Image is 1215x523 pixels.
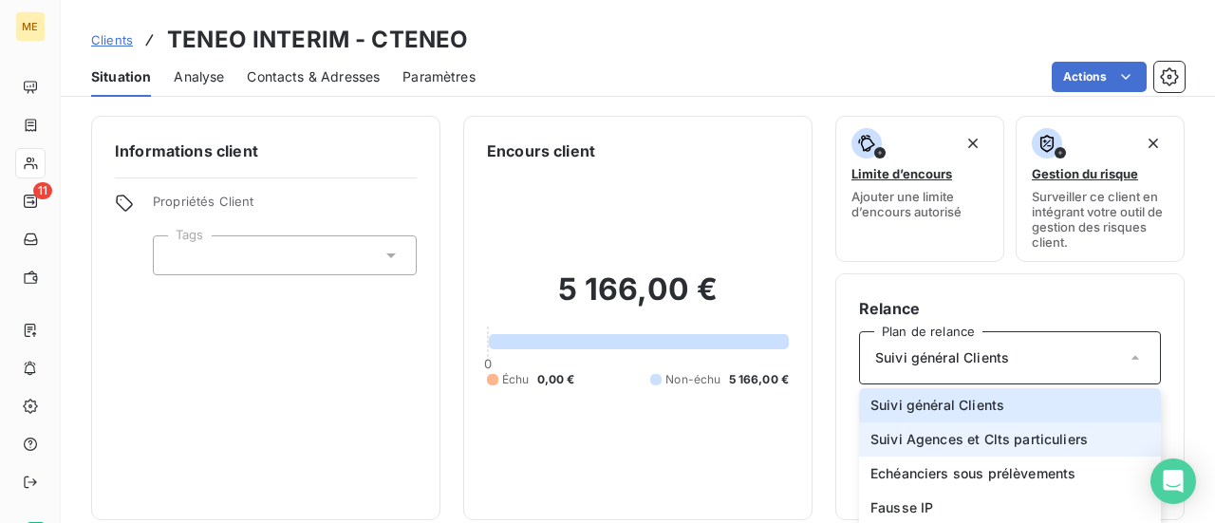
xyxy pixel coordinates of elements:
span: Clients [91,32,133,47]
a: Clients [91,30,133,49]
div: ME [15,11,46,42]
h6: Relance [859,297,1161,320]
span: Situation [91,67,151,86]
span: Echéanciers sous prélèvements [870,464,1075,483]
div: Open Intercom Messenger [1150,458,1196,504]
span: Ajouter une limite d’encours autorisé [851,189,988,219]
span: Fausse IP [870,498,933,517]
span: 0,00 € [537,371,575,388]
h6: Encours client [487,140,595,162]
span: Non-échu [665,371,720,388]
span: Surveiller ce client en intégrant votre outil de gestion des risques client. [1032,189,1168,250]
span: Paramètres [402,67,476,86]
input: Ajouter une valeur [169,247,184,264]
h2: 5 166,00 € [487,271,789,327]
span: Analyse [174,67,224,86]
button: Limite d’encoursAjouter une limite d’encours autorisé [835,116,1004,262]
h3: TENEO INTERIM - CTENEO [167,23,468,57]
button: Gestion du risqueSurveiller ce client en intégrant votre outil de gestion des risques client. [1016,116,1185,262]
span: 0 [484,356,492,371]
span: Échu [502,371,530,388]
span: Suivi général Clients [870,396,1004,415]
span: Propriétés Client [153,194,417,220]
span: 11 [33,182,52,199]
span: Suivi général Clients [875,348,1009,367]
h6: Informations client [115,140,417,162]
span: 5 166,00 € [729,371,790,388]
button: Actions [1052,62,1147,92]
span: Gestion du risque [1032,166,1138,181]
span: Suivi Agences et Clts particuliers [870,430,1088,449]
span: Limite d’encours [851,166,952,181]
span: Contacts & Adresses [247,67,380,86]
